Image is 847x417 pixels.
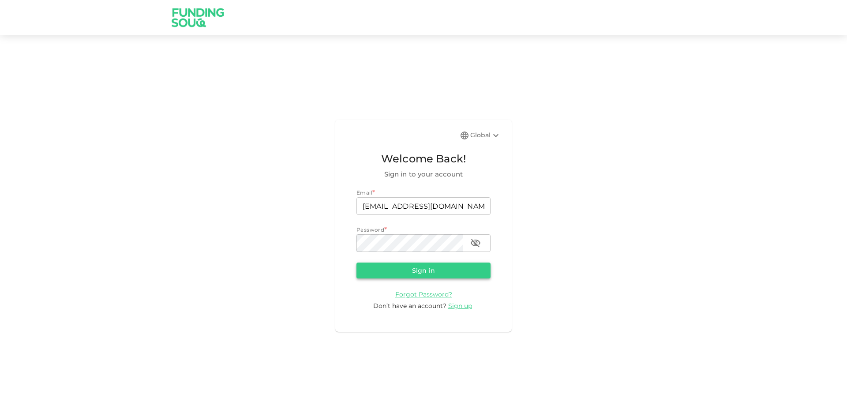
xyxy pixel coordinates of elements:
[356,189,372,196] span: Email
[448,302,472,310] span: Sign up
[356,234,463,252] input: password
[356,150,491,167] span: Welcome Back!
[356,226,384,233] span: Password
[356,197,491,215] input: email
[356,263,491,278] button: Sign in
[395,290,452,298] a: Forgot Password?
[356,169,491,180] span: Sign in to your account
[470,130,501,141] div: Global
[373,302,446,310] span: Don’t have an account?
